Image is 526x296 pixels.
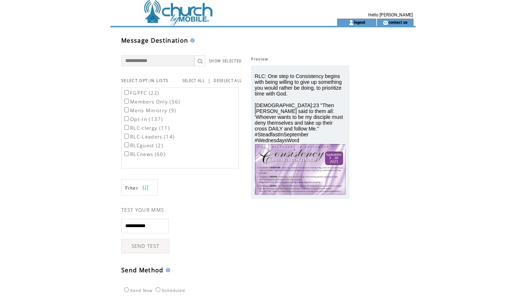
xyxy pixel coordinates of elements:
input: RLC-Leaders (14) [124,134,129,139]
img: help.gif [164,268,170,272]
label: Members Only (56) [123,98,180,105]
span: RLC: One step to Consistency begins with being willing to give up something you would rather be d... [255,73,343,143]
span: Show filters [125,185,138,191]
input: Members Only (56) [124,99,129,104]
label: RLC-Leaders (14) [123,133,175,140]
input: RLCguest (2) [124,143,129,147]
input: FGPFC (22) [124,90,129,95]
input: RLCnews (60) [124,151,129,156]
label: Mens Ministry (9) [123,107,176,114]
a: DESELECT ALL [214,78,242,83]
label: Send Now [122,288,152,293]
input: Opt-In (137) [124,116,129,121]
img: filters.png [142,180,149,196]
a: Filter [121,179,158,196]
a: SHOW SELECTED [209,59,242,63]
img: contact_us_icon.gif [383,20,388,26]
img: help.gif [188,38,195,43]
label: FGPFC (22) [123,90,159,96]
span: Preview [251,57,268,62]
label: RLCguest (2) [123,142,163,149]
label: Scheduled [154,288,185,293]
span: TEST YOUR MMS [121,207,164,213]
input: Send Now [124,287,129,292]
input: Mens Ministry (9) [124,108,129,112]
span: SELECT OPT-IN LISTS [121,78,168,83]
label: RLCnews (60) [123,151,165,157]
a: contact us [388,20,408,24]
input: RLC-clergy (11) [124,125,129,130]
span: Send Method [121,266,164,274]
a: SELECT ALL [182,78,205,83]
img: account_icon.gif [348,20,354,26]
span: | [208,77,211,84]
a: logout [354,20,365,24]
span: Hello [PERSON_NAME] [368,12,413,17]
a: SEND TEST [121,239,169,253]
label: RLC-clergy (11) [123,125,170,131]
span: Message Destination [121,36,188,44]
input: Scheduled [156,287,160,292]
label: Opt-In (137) [123,116,163,122]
